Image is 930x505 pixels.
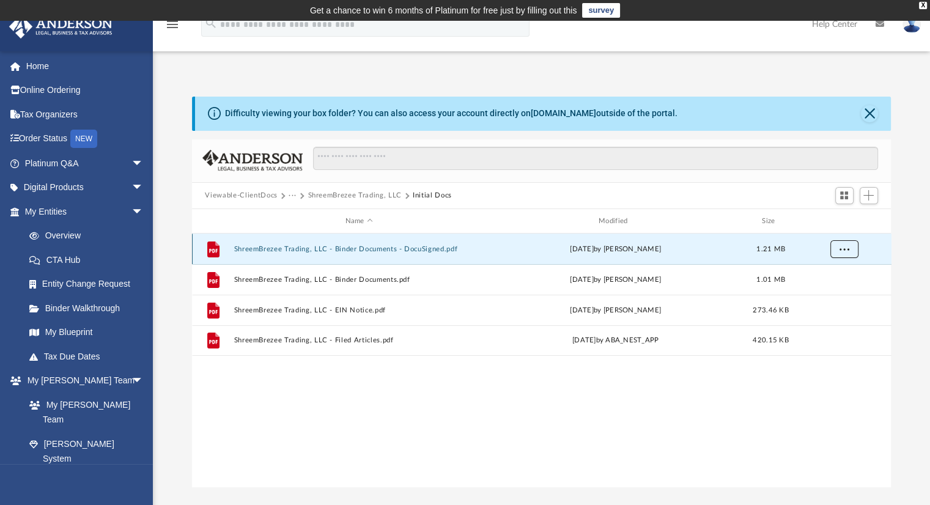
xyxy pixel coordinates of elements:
button: Switch to Grid View [835,187,854,204]
button: Initial Docs [413,190,452,201]
img: User Pic [902,15,921,33]
button: ShreemBrezee Trading, LLC - Binder Documents.pdf [234,276,484,284]
span: arrow_drop_down [131,369,156,394]
span: 1.21 MB [756,246,785,253]
a: Tax Due Dates [17,344,162,369]
a: My Blueprint [17,320,156,345]
div: [DATE] by [PERSON_NAME] [490,244,740,255]
a: Overview [17,224,162,248]
button: ShreemBrezee Trading, LLC - Binder Documents - DocuSigned.pdf [234,245,484,253]
span: arrow_drop_down [131,175,156,201]
input: Search files and folders [313,147,877,170]
button: Add [860,187,878,204]
a: Binder Walkthrough [17,296,162,320]
div: grid [192,234,891,487]
span: 420.15 KB [753,337,788,344]
i: search [204,17,218,30]
div: id [197,216,227,227]
span: arrow_drop_down [131,151,156,176]
a: My Entitiesarrow_drop_down [9,199,162,224]
div: Difficulty viewing your box folder? You can also access your account directly on outside of the p... [225,107,677,120]
a: Order StatusNEW [9,127,162,152]
span: 273.46 KB [753,307,788,314]
a: My [PERSON_NAME] Team [17,393,150,432]
button: Viewable-ClientDocs [205,190,277,201]
div: Modified [490,216,741,227]
a: Digital Productsarrow_drop_down [9,175,162,200]
div: Get a chance to win 6 months of Platinum for free just by filling out this [310,3,577,18]
a: [PERSON_NAME] System [17,432,156,471]
a: Online Ordering [9,78,162,103]
a: menu [165,23,180,32]
button: ShreemBrezee Trading, LLC - Filed Articles.pdf [234,337,484,345]
button: More options [830,301,858,320]
div: [DATE] by [PERSON_NAME] [490,305,740,316]
button: ··· [289,190,297,201]
div: Name [233,216,484,227]
span: arrow_drop_down [131,199,156,224]
button: More options [830,271,858,289]
div: [DATE] by ABA_NEST_APP [490,336,740,347]
div: Size [746,216,795,227]
span: 1.01 MB [756,276,785,283]
a: CTA Hub [17,248,162,272]
a: survey [582,3,620,18]
div: NEW [70,130,97,148]
a: [DOMAIN_NAME] [531,108,596,118]
div: close [919,2,927,9]
a: Platinum Q&Aarrow_drop_down [9,151,162,175]
a: Tax Organizers [9,102,162,127]
img: Anderson Advisors Platinum Portal [6,15,116,39]
div: [DATE] by [PERSON_NAME] [490,275,740,286]
button: More options [830,332,858,350]
button: Close [861,105,878,122]
button: ShreemBrezee Trading, LLC - EIN Notice.pdf [234,306,484,314]
a: Home [9,54,162,78]
a: Entity Change Request [17,272,162,297]
button: More options [830,240,858,259]
button: ShreemBrezee Trading, LLC [308,190,401,201]
div: id [800,216,886,227]
a: My [PERSON_NAME] Teamarrow_drop_down [9,369,156,393]
i: menu [165,17,180,32]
